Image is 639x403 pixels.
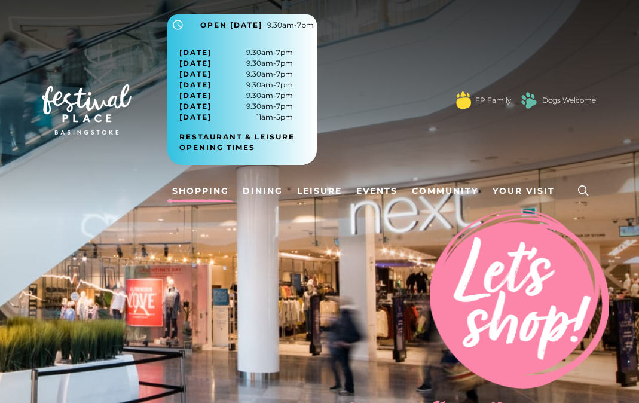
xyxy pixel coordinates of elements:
[179,90,293,101] span: 9.30am-7pm
[475,95,511,106] a: FP Family
[200,20,262,30] span: Open [DATE]
[542,95,598,106] a: Dogs Welcome!
[179,80,293,90] span: 9.30am-7pm
[292,180,347,202] a: Leisure
[167,180,234,202] a: Shopping
[179,101,212,112] span: [DATE]
[179,101,293,112] span: 9.30am-7pm
[179,58,293,69] span: 9.30am-7pm
[179,69,212,80] span: [DATE]
[179,80,212,90] span: [DATE]
[179,58,212,69] span: [DATE]
[238,180,288,202] a: Dining
[488,180,565,202] a: Your Visit
[179,69,293,80] span: 9.30am-7pm
[179,47,212,58] span: [DATE]
[179,90,212,101] span: [DATE]
[493,185,555,197] span: Your Visit
[351,180,402,202] a: Events
[179,112,212,123] span: [DATE]
[407,180,483,202] a: Community
[167,14,317,35] button: Open [DATE] 9.30am-7pm
[267,20,314,30] span: 9.30am-7pm
[179,132,314,153] a: Restaurant & Leisure opening times
[179,47,293,58] span: 9.30am-7pm
[42,84,132,135] img: Festival Place Logo
[179,112,293,123] span: 11am-5pm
